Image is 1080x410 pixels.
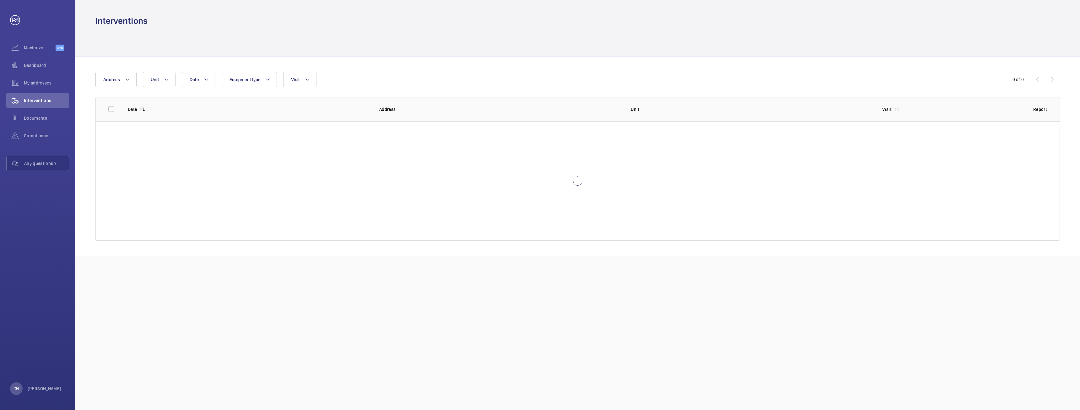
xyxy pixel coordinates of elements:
[631,106,872,112] p: Unit
[24,133,69,139] span: Compliance
[151,77,159,82] span: Unit
[28,385,62,392] p: [PERSON_NAME]
[95,72,137,87] button: Address
[13,385,19,392] p: CH
[128,106,137,112] p: Date
[24,80,69,86] span: My addresses
[1033,106,1047,112] p: Report
[882,106,892,112] p: Visit
[182,72,215,87] button: Date
[143,72,175,87] button: Unit
[229,77,261,82] span: Equipment type
[24,115,69,121] span: Documents
[24,97,69,104] span: Interventions
[24,45,56,51] span: Maximize
[56,45,64,51] span: Beta
[291,77,300,82] span: Visit
[24,160,69,167] span: Any questions ?
[222,72,277,87] button: Equipment type
[1012,76,1024,83] div: 0 of 0
[24,62,69,68] span: Dashboard
[379,106,621,112] p: Address
[103,77,120,82] span: Address
[95,15,148,27] h1: Interventions
[283,72,316,87] button: Visit
[190,77,199,82] span: Date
